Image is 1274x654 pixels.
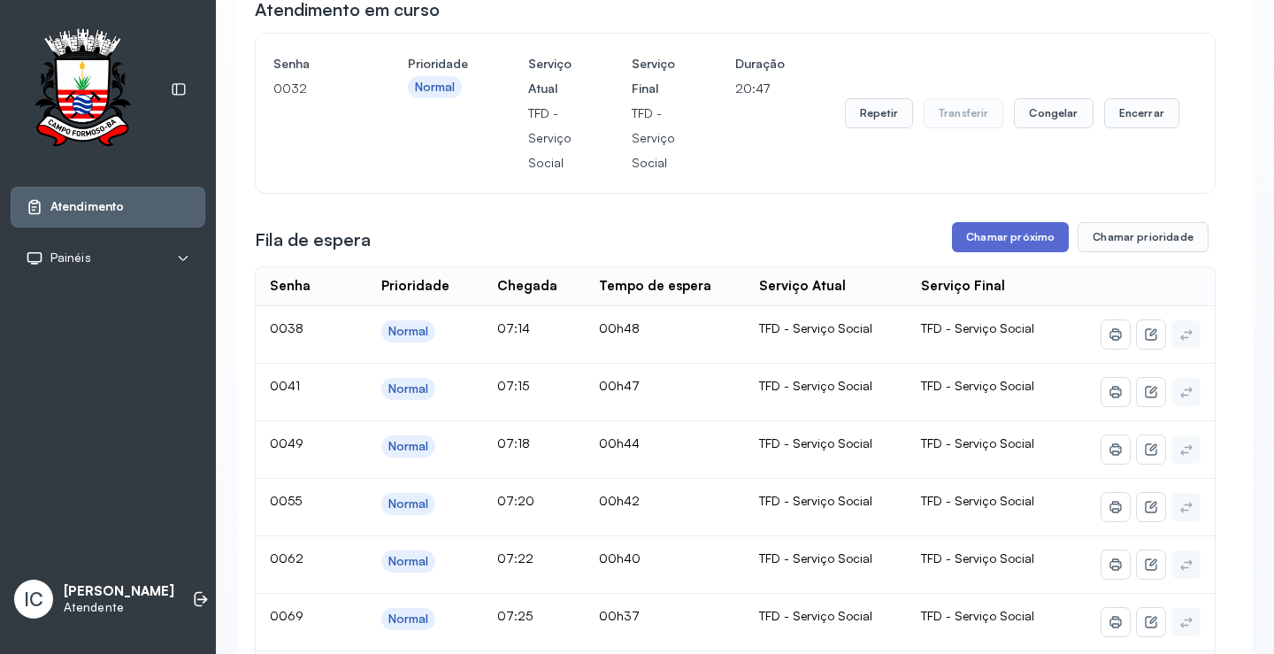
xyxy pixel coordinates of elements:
span: 0041 [270,378,300,393]
div: Normal [388,381,429,396]
button: Repetir [845,98,913,128]
button: Encerrar [1104,98,1179,128]
div: TFD - Serviço Social [759,378,893,394]
p: TFD - Serviço Social [632,101,675,175]
span: TFD - Serviço Social [921,608,1034,623]
span: TFD - Serviço Social [921,493,1034,508]
div: TFD - Serviço Social [759,435,893,451]
div: Tempo de espera [599,278,711,295]
span: 07:20 [497,493,534,508]
span: TFD - Serviço Social [921,550,1034,566]
span: Atendimento [50,199,124,214]
p: [PERSON_NAME] [64,583,174,600]
div: Senha [270,278,311,295]
span: 00h47 [599,378,640,393]
button: Chamar próximo [952,222,1069,252]
span: 0062 [270,550,303,566]
div: Normal [388,324,429,339]
span: TFD - Serviço Social [921,378,1034,393]
span: 00h40 [599,550,641,566]
div: Normal [388,496,429,512]
span: TFD - Serviço Social [921,320,1034,335]
span: 07:22 [497,550,533,566]
div: TFD - Serviço Social [759,608,893,624]
span: 00h48 [599,320,640,335]
div: Normal [388,439,429,454]
div: Normal [388,612,429,627]
span: 0038 [270,320,303,335]
span: 07:18 [497,435,530,450]
div: TFD - Serviço Social [759,550,893,566]
button: Congelar [1014,98,1093,128]
h4: Prioridade [408,51,468,76]
span: TFD - Serviço Social [921,435,1034,450]
div: Chegada [497,278,557,295]
span: 00h37 [599,608,640,623]
h4: Duração [735,51,785,76]
div: Serviço Final [921,278,1005,295]
h4: Serviço Final [632,51,675,101]
div: TFD - Serviço Social [759,320,893,336]
h4: Senha [273,51,348,76]
h4: Serviço Atual [528,51,572,101]
span: 0049 [270,435,303,450]
div: Prioridade [381,278,449,295]
p: 0032 [273,76,348,101]
span: 00h42 [599,493,640,508]
img: Logotipo do estabelecimento [19,28,146,151]
span: 07:14 [497,320,530,335]
div: Normal [415,80,456,95]
span: Painéis [50,250,91,265]
span: 00h44 [599,435,640,450]
div: Serviço Atual [759,278,846,295]
span: 07:15 [497,378,529,393]
span: 0055 [270,493,302,508]
p: 20:47 [735,76,785,101]
div: TFD - Serviço Social [759,493,893,509]
button: Chamar prioridade [1078,222,1209,252]
span: 07:25 [497,608,533,623]
a: Atendimento [26,198,190,216]
div: Normal [388,554,429,569]
span: 0069 [270,608,303,623]
button: Transferir [924,98,1004,128]
p: Atendente [64,600,174,615]
h3: Fila de espera [255,227,371,252]
p: TFD - Serviço Social [528,101,572,175]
